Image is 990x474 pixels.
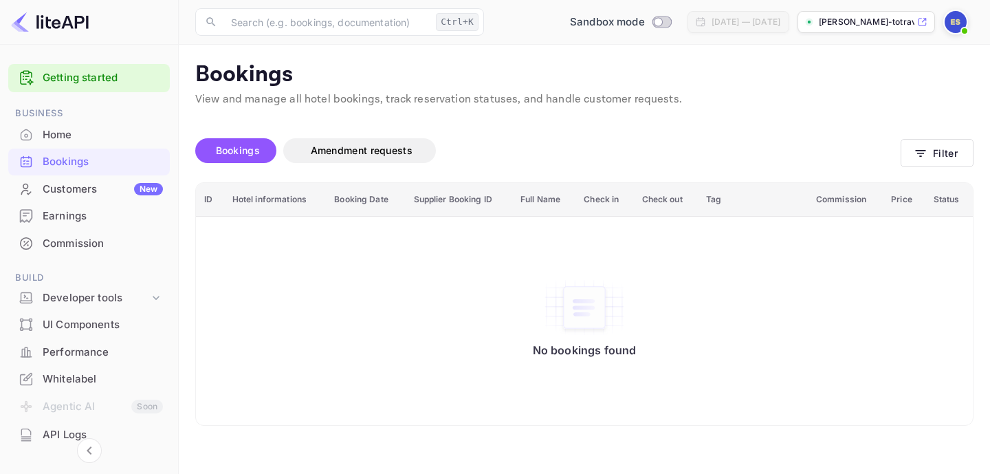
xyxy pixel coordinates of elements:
th: Supplier Booking ID [406,183,513,217]
div: Commission [43,236,163,252]
div: Performance [8,339,170,366]
div: [DATE] — [DATE] [712,16,780,28]
th: ID [196,183,224,217]
table: booking table [196,183,973,426]
th: Check in [575,183,633,217]
div: Commission [8,230,170,257]
div: Earnings [8,203,170,230]
th: Status [925,183,973,217]
th: Check out [634,183,698,217]
span: Build [8,270,170,286]
div: Performance [43,345,163,360]
a: Performance [8,339,170,365]
div: CustomersNew [8,176,170,203]
a: UI Components [8,312,170,337]
img: LiteAPI logo [11,11,89,33]
div: Whitelabel [43,371,163,387]
p: View and manage all hotel bookings, track reservation statuses, and handle customer requests. [195,91,973,108]
div: API Logs [8,422,170,449]
span: Bookings [216,144,260,156]
div: Getting started [8,64,170,92]
th: Hotel informations [224,183,327,217]
button: Filter [901,139,973,167]
div: Ctrl+K [436,13,478,31]
div: Switch to Production mode [564,14,676,30]
span: Business [8,106,170,121]
th: Full Name [512,183,575,217]
a: Bookings [8,149,170,174]
p: [PERSON_NAME]-totrav... [819,16,914,28]
th: Booking Date [326,183,405,217]
th: Price [883,183,925,217]
button: Collapse navigation [77,438,102,463]
div: Bookings [43,154,163,170]
div: Bookings [8,149,170,175]
a: Commission [8,230,170,256]
div: UI Components [43,317,163,333]
div: Home [8,122,170,149]
a: Whitelabel [8,366,170,391]
img: No bookings found [543,279,626,336]
div: UI Components [8,312,170,338]
span: Sandbox mode [570,14,645,30]
span: Amendment requests [311,144,412,156]
p: Bookings [195,61,973,89]
a: Home [8,122,170,147]
div: Developer tools [8,286,170,310]
input: Search (e.g. bookings, documentation) [223,8,430,36]
div: Earnings [43,208,163,224]
div: Developer tools [43,290,149,306]
a: CustomersNew [8,176,170,202]
th: Commission [808,183,883,217]
div: account-settings tabs [195,138,901,163]
p: No bookings found [533,343,637,357]
a: Earnings [8,203,170,228]
th: Tag [698,183,808,217]
img: Eduardo Saborio [945,11,967,33]
div: New [134,183,163,195]
div: Customers [43,182,163,197]
div: Whitelabel [8,366,170,393]
div: API Logs [43,427,163,443]
a: Getting started [43,70,163,86]
a: API Logs [8,422,170,447]
div: Home [43,127,163,143]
